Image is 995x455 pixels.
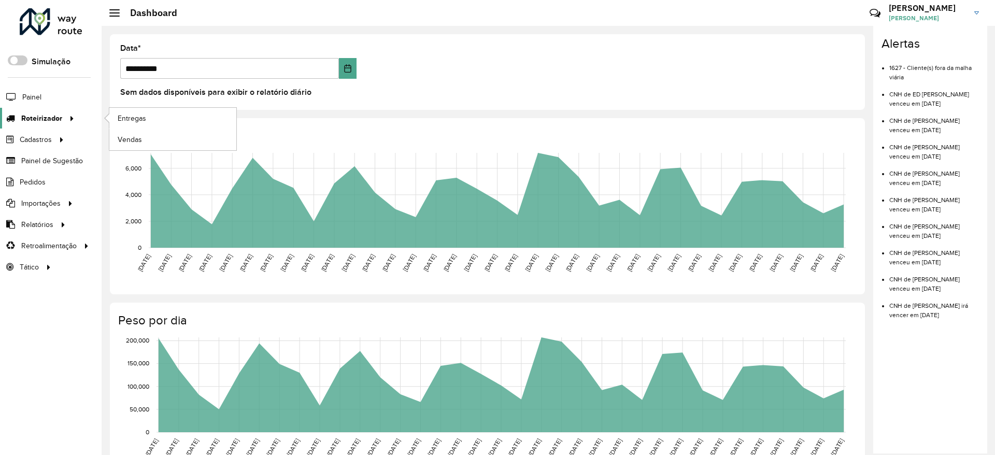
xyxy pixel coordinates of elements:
span: Cadastros [20,134,52,145]
li: CNH de [PERSON_NAME] irá vencer em [DATE] [889,293,979,320]
a: Contato Rápido [864,2,886,24]
text: [DATE] [177,252,192,272]
text: [DATE] [136,252,151,272]
text: [DATE] [197,252,212,272]
text: 100,000 [127,382,149,389]
span: [PERSON_NAME] [889,13,966,23]
h4: Alertas [882,36,979,51]
text: [DATE] [402,252,417,272]
li: CNH de [PERSON_NAME] venceu em [DATE] [889,214,979,240]
text: [DATE] [463,252,478,272]
text: 0 [146,429,149,435]
text: [DATE] [809,252,824,272]
h2: Dashboard [120,7,177,19]
li: CNH de [PERSON_NAME] venceu em [DATE] [889,108,979,135]
li: CNH de [PERSON_NAME] venceu em [DATE] [889,240,979,267]
text: [DATE] [340,252,356,272]
span: Painel de Sugestão [21,155,83,166]
text: [DATE] [381,252,396,272]
span: Vendas [118,134,142,145]
text: 4,000 [125,191,141,198]
text: 150,000 [127,360,149,366]
span: Tático [20,262,39,273]
li: CNH de [PERSON_NAME] venceu em [DATE] [889,188,979,214]
text: [DATE] [564,252,579,272]
text: 200,000 [126,337,149,344]
label: Sem dados disponíveis para exibir o relatório diário [120,86,311,98]
text: [DATE] [789,252,804,272]
li: 1627 - Cliente(s) fora da malha viária [889,55,979,82]
text: 6,000 [125,164,141,171]
text: [DATE] [442,252,457,272]
text: [DATE] [218,252,233,272]
text: [DATE] [503,252,518,272]
text: [DATE] [605,252,620,272]
text: [DATE] [320,252,335,272]
text: 2,000 [125,218,141,224]
text: [DATE] [830,252,845,272]
text: [DATE] [238,252,253,272]
text: [DATE] [626,252,641,272]
text: [DATE] [585,252,600,272]
li: CNH de [PERSON_NAME] venceu em [DATE] [889,161,979,188]
li: CNH de [PERSON_NAME] venceu em [DATE] [889,135,979,161]
text: 0 [138,244,141,251]
text: [DATE] [279,252,294,272]
span: Relatórios [21,219,53,230]
span: Pedidos [20,177,46,188]
span: Painel [22,92,41,103]
text: [DATE] [687,252,702,272]
text: [DATE] [707,252,722,272]
a: Vendas [109,129,236,150]
text: [DATE] [524,252,539,272]
text: [DATE] [646,252,661,272]
h4: Capacidade por dia [118,129,855,144]
text: [DATE] [748,252,763,272]
text: [DATE] [300,252,315,272]
text: [DATE] [544,252,559,272]
text: [DATE] [259,252,274,272]
text: [DATE] [157,252,172,272]
text: [DATE] [666,252,681,272]
span: Retroalimentação [21,240,77,251]
span: Roteirizador [21,113,62,124]
h3: [PERSON_NAME] [889,3,966,13]
button: Choose Date [339,58,357,79]
text: [DATE] [483,252,498,272]
label: Simulação [32,55,70,68]
label: Data [120,42,141,54]
text: [DATE] [728,252,743,272]
li: CNH de ED [PERSON_NAME] venceu em [DATE] [889,82,979,108]
span: Entregas [118,113,146,124]
text: [DATE] [361,252,376,272]
span: Importações [21,198,61,209]
text: [DATE] [422,252,437,272]
li: CNH de [PERSON_NAME] venceu em [DATE] [889,267,979,293]
a: Entregas [109,108,236,129]
text: 50,000 [130,406,149,413]
text: [DATE] [769,252,784,272]
h4: Peso por dia [118,313,855,328]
